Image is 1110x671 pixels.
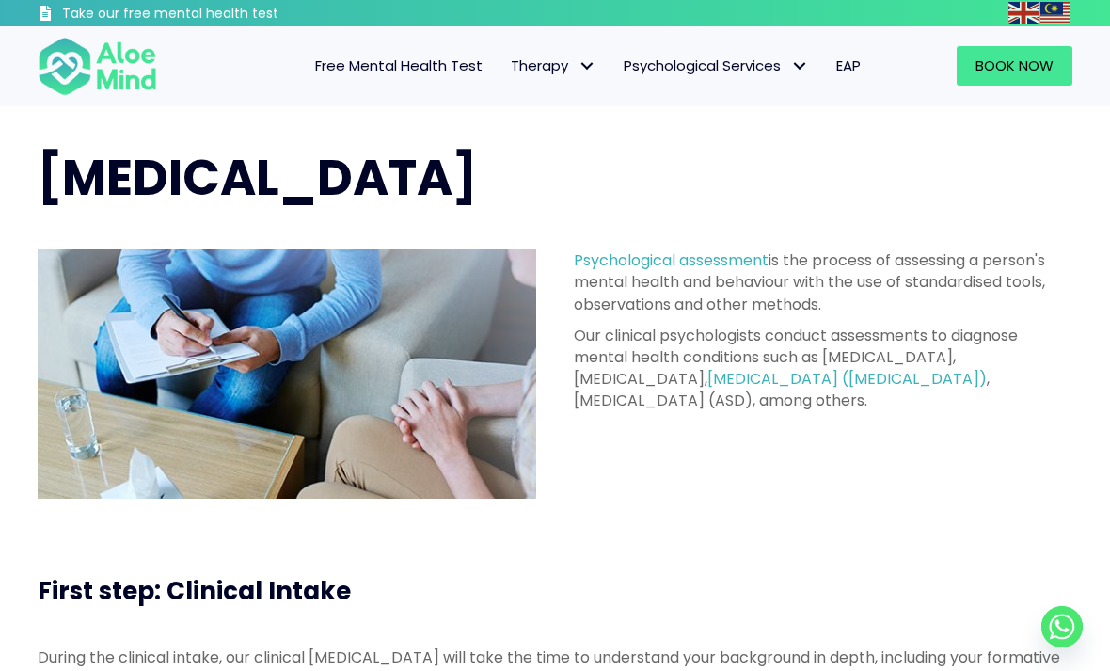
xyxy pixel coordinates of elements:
[1040,2,1072,24] a: Malay
[38,249,536,499] img: psychological assessment
[497,46,610,86] a: TherapyTherapy: submenu
[38,36,157,96] img: Aloe mind Logo
[1041,606,1083,647] a: Whatsapp
[1040,2,1070,24] img: ms
[315,56,483,75] span: Free Mental Health Test
[707,368,987,390] a: [MEDICAL_DATA] ([MEDICAL_DATA])
[574,249,769,271] a: Psychological assessment
[822,46,875,86] a: EAP
[975,56,1054,75] span: Book Now
[511,56,595,75] span: Therapy
[38,5,360,26] a: Take our free mental health test
[785,53,813,80] span: Psychological Services: submenu
[176,46,875,86] nav: Menu
[62,5,360,24] h3: Take our free mental health test
[574,325,1072,412] p: Our clinical psychologists conduct assessments to diagnose mental health conditions such as [MEDI...
[1008,2,1039,24] img: en
[573,53,600,80] span: Therapy: submenu
[624,56,808,75] span: Psychological Services
[836,56,861,75] span: EAP
[38,574,351,608] span: First step: Clinical Intake
[1008,2,1040,24] a: English
[301,46,497,86] a: Free Mental Health Test
[574,249,1072,315] p: is the process of assessing a person's mental health and behaviour with the use of standardised t...
[38,143,477,212] span: [MEDICAL_DATA]
[957,46,1072,86] a: Book Now
[610,46,822,86] a: Psychological ServicesPsychological Services: submenu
